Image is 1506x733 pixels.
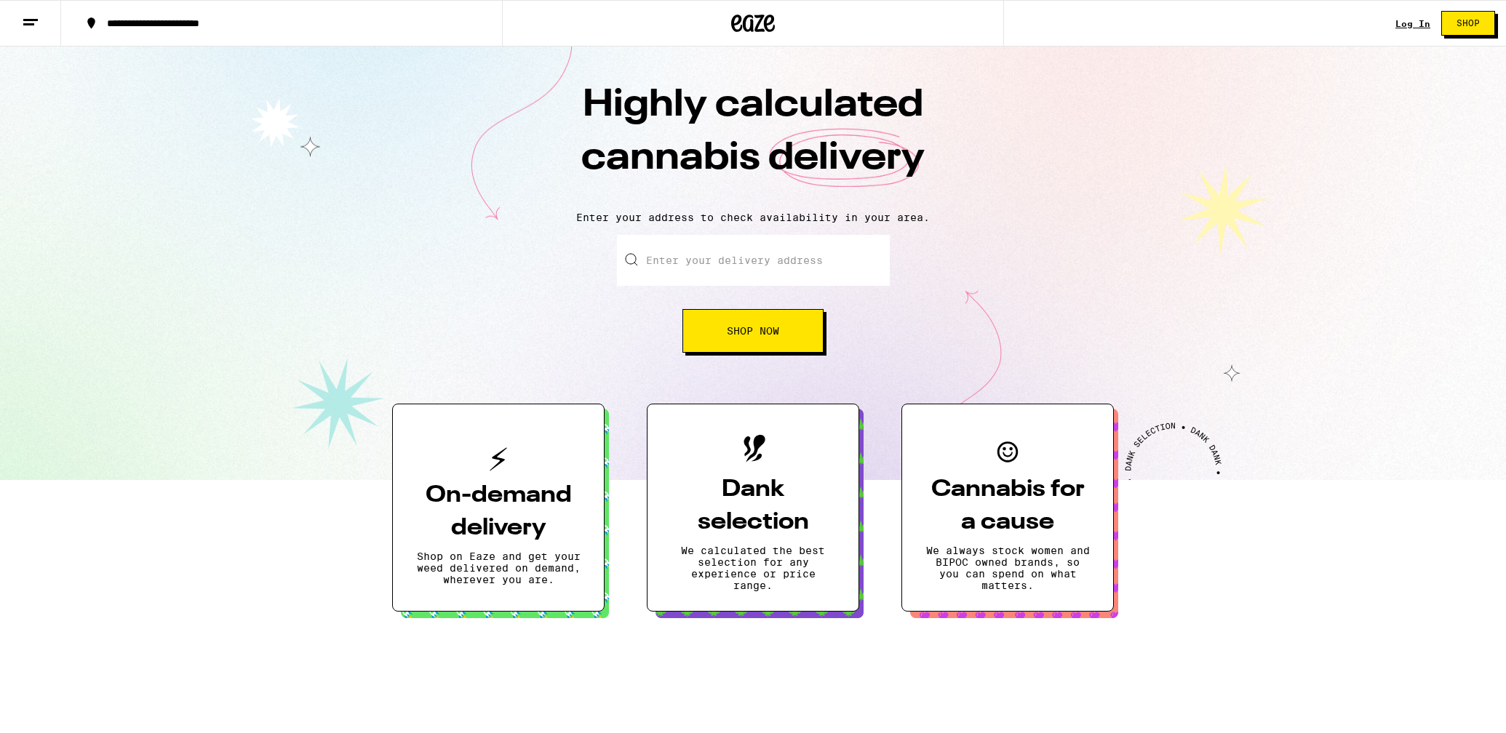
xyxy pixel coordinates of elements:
span: Shop Now [727,326,779,336]
h3: On-demand delivery [416,479,581,545]
h3: Cannabis for a cause [925,473,1090,539]
button: Shop [1441,11,1495,36]
a: Log In [1395,19,1430,28]
h1: Highly calculated cannabis delivery [498,79,1008,200]
h3: Dank selection [671,473,835,539]
button: On-demand deliveryShop on Eaze and get your weed delivered on demand, wherever you are. [392,404,605,612]
a: Shop [1430,11,1506,36]
button: Shop Now [682,309,824,353]
p: We calculated the best selection for any experience or price range. [671,545,835,591]
button: Dank selectionWe calculated the best selection for any experience or price range. [647,404,859,612]
span: Shop [1457,19,1480,28]
input: Enter your delivery address [617,235,890,286]
p: Shop on Eaze and get your weed delivered on demand, wherever you are. [416,550,581,585]
p: Enter your address to check availability in your area. [15,212,1491,223]
button: Cannabis for a causeWe always stock women and BIPOC owned brands, so you can spend on what matters. [901,404,1114,612]
p: We always stock women and BIPOC owned brands, so you can spend on what matters. [925,545,1090,591]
